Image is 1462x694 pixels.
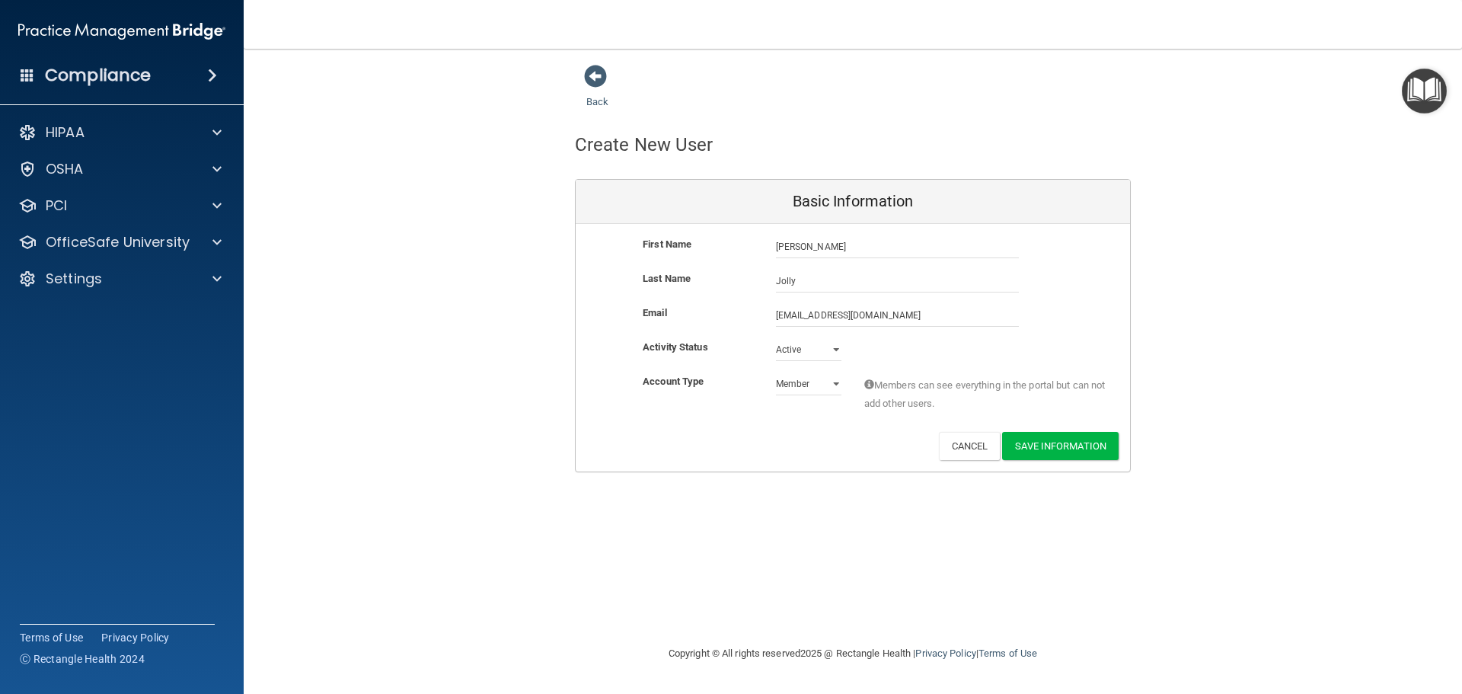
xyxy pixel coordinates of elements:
[915,648,975,659] a: Privacy Policy
[643,376,704,387] b: Account Type
[46,160,84,178] p: OSHA
[18,16,225,46] img: PMB logo
[1199,586,1444,647] iframe: Drift Widget Chat Controller
[20,651,145,667] span: Ⓒ Rectangle Health 2024
[643,238,691,250] b: First Name
[46,233,190,251] p: OfficeSafe University
[576,180,1130,224] div: Basic Information
[643,307,667,318] b: Email
[46,197,67,215] p: PCI
[46,123,85,142] p: HIPAA
[864,376,1107,413] span: Members can see everything in the portal but can not add other users.
[45,65,151,86] h4: Compliance
[18,233,222,251] a: OfficeSafe University
[643,273,691,284] b: Last Name
[46,270,102,288] p: Settings
[1402,69,1447,114] button: Open Resource Center
[978,648,1037,659] a: Terms of Use
[18,197,222,215] a: PCI
[18,270,222,288] a: Settings
[18,160,222,178] a: OSHA
[1002,432,1119,460] button: Save Information
[18,123,222,142] a: HIPAA
[939,432,1001,460] button: Cancel
[643,341,708,353] b: Activity Status
[20,630,83,645] a: Terms of Use
[586,78,608,107] a: Back
[575,629,1131,678] div: Copyright © All rights reserved 2025 @ Rectangle Health | |
[575,135,713,155] h4: Create New User
[101,630,170,645] a: Privacy Policy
